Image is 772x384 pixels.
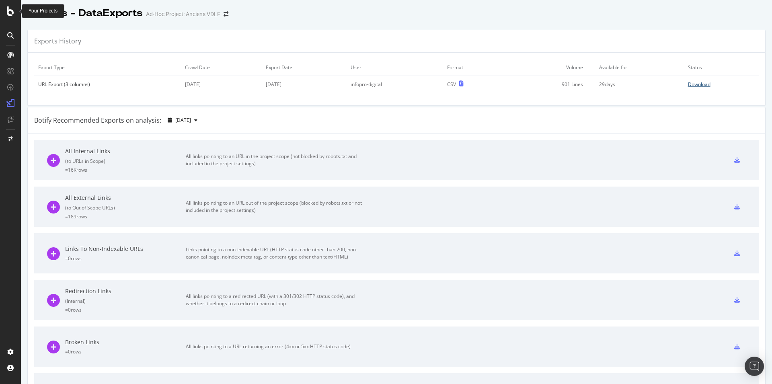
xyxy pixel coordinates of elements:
[65,306,186,313] div: = 0 rows
[65,255,186,262] div: = 0 rows
[684,59,759,76] td: Status
[745,357,764,376] div: Open Intercom Messenger
[65,245,186,253] div: Links To Non-Indexable URLs
[734,204,740,209] div: csv-export
[734,157,740,163] div: csv-export
[262,76,347,93] td: [DATE]
[347,59,443,76] td: User
[503,59,595,76] td: Volume
[65,204,186,211] div: ( to Out of Scope URLs )
[65,213,186,220] div: = 189 rows
[65,158,186,164] div: ( to URLs in Scope )
[443,59,503,76] td: Format
[65,194,186,202] div: All External Links
[181,59,262,76] td: Crawl Date
[503,76,595,93] td: 901 Lines
[347,76,443,93] td: infopro-digital
[734,297,740,303] div: csv-export
[595,59,684,76] td: Available for
[34,116,161,125] div: Botify Recommended Exports on analysis:
[186,293,367,307] div: All links pointing to a redirected URL (with a 301/302 HTTP status code), and whether it belongs ...
[595,76,684,93] td: 29 days
[65,147,186,155] div: All Internal Links
[447,81,456,88] div: CSV
[27,6,143,20] div: Reports - DataExports
[65,287,186,295] div: Redirection Links
[688,81,755,88] a: Download
[34,37,81,46] div: Exports History
[164,114,201,127] button: [DATE]
[146,10,220,18] div: Ad-Hoc Project: Anciens VDLF
[34,59,181,76] td: Export Type
[186,246,367,261] div: Links pointing to a non-indexable URL (HTTP status code other than 200, non-canonical page, noind...
[186,199,367,214] div: All links pointing to an URL out of the project scope (blocked by robots.txt or not included in t...
[175,117,191,123] span: 2025 Oct. 7th
[186,153,367,167] div: All links pointing to an URL in the project scope (not blocked by robots.txt and included in the ...
[224,11,228,17] div: arrow-right-arrow-left
[262,59,347,76] td: Export Date
[65,166,186,173] div: = 16K rows
[65,338,186,346] div: Broken Links
[186,343,367,350] div: All links pointing to a URL returning an error (4xx or 5xx HTTP status code)
[29,8,57,14] div: Your Projects
[688,81,710,88] div: Download
[38,81,177,88] div: URL Export (3 columns)
[181,76,262,93] td: [DATE]
[734,251,740,256] div: csv-export
[65,348,186,355] div: = 0 rows
[65,298,186,304] div: ( Internal )
[734,344,740,349] div: csv-export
